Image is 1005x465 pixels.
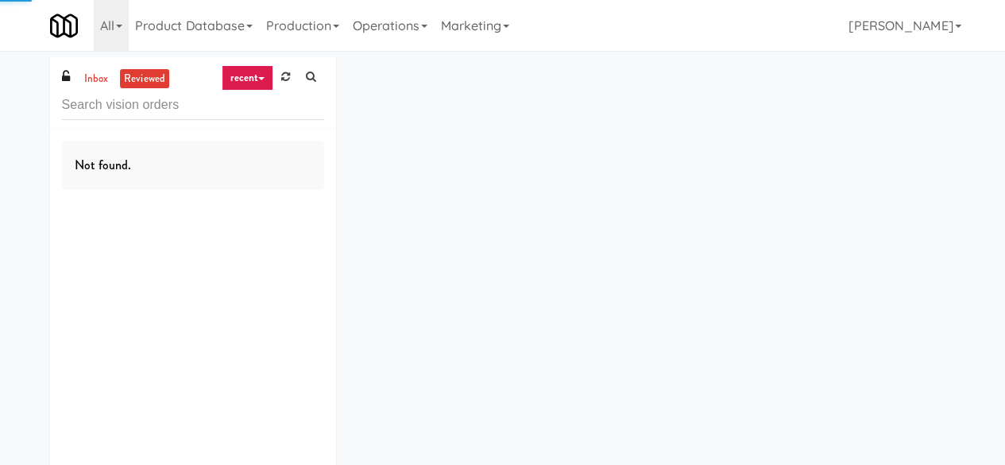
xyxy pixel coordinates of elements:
[75,156,132,174] span: Not found.
[62,91,324,120] input: Search vision orders
[50,12,78,40] img: Micromart
[120,69,169,89] a: reviewed
[222,65,274,91] a: recent
[80,69,113,89] a: inbox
